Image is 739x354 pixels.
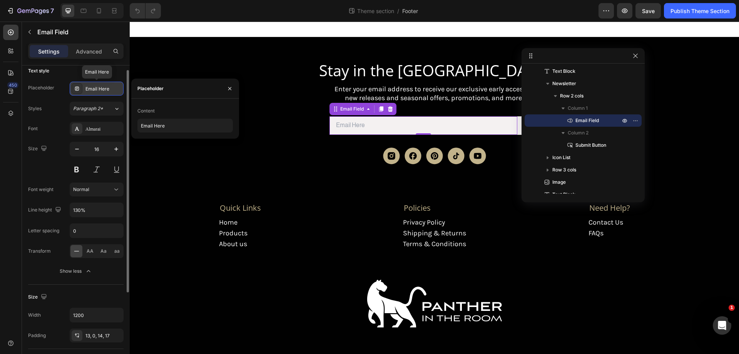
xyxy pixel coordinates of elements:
button: Normal [70,183,124,196]
span: Save [642,8,655,14]
div: Email Here [85,86,122,92]
button: Publish Theme Section [664,3,736,18]
button: Show less [28,264,124,278]
a: Products [89,207,118,216]
div: Styles [28,105,42,112]
a: Shipping & Returns [273,207,336,216]
p: 7 [50,6,54,15]
input: Enter your text [137,119,233,133]
div: Placeholder [137,85,164,92]
div: Almarai [85,126,122,133]
span: Theme section [356,7,396,15]
span: Email Field [575,117,599,124]
button: Save [635,3,661,18]
span: Column 2 [568,129,589,137]
div: Text style [28,67,49,74]
span: Text Block [552,67,575,75]
span: Newsletter [552,80,576,87]
div: Letter spacing [28,227,59,234]
a: Contact Us [459,196,493,205]
div: Show less [60,267,92,275]
span: Footer [402,7,418,15]
input: Email Here [200,95,388,113]
a: Home [89,196,108,205]
a: Terms & Conditions [273,218,336,227]
p: Settings [38,47,60,55]
div: Font [28,125,38,132]
button: 7 [3,3,57,18]
span: Icon List [552,154,570,161]
span: 1 [729,305,735,311]
p: Email Field [37,27,120,37]
div: Line height [28,205,63,215]
iframe: Design area [130,22,739,354]
span: Row 2 cols [560,92,584,100]
input: Auto [70,224,123,238]
h3: Quick Links [89,181,151,191]
iframe: Intercom live chat [713,316,731,335]
span: AA [87,248,94,255]
div: Size [28,144,48,154]
span: Submit Button [575,141,606,149]
div: Placeholder [28,84,54,91]
input: Auto [70,308,123,322]
span: Row 3 cols [552,166,576,174]
div: Content [137,107,155,114]
span: Paragraph 2* [73,105,103,112]
a: FAQs [459,207,474,216]
span: aa [114,248,120,255]
a: Privacy Policy [273,196,315,205]
a: About us [89,218,117,227]
div: Transform [28,248,51,255]
div: Email Field [209,84,236,91]
div: Font weight [28,186,54,193]
div: Size [28,292,48,302]
div: Padding [28,332,46,339]
h3: Policies [273,181,335,191]
div: 13, 0, 14, 17 [85,332,122,339]
img: gempages_579982392333173269-b29bc1dc-7ab0-40a2-9fff-a8ca7335fcb0.svg [237,258,373,306]
span: Text Block [552,191,575,198]
div: Publish Theme Section [670,7,729,15]
span: Column 1 [568,104,588,112]
h3: Need Help? [459,181,520,191]
div: Undo/Redo [130,3,161,18]
div: 450 [7,82,18,88]
span: / [397,7,399,15]
span: Image [552,178,566,186]
input: Auto [70,203,123,217]
div: Width [28,312,41,319]
p: Enter your email address to receive our exclusive early access to new releases and seasonal offer... [200,63,410,81]
p: Advanced [76,47,102,55]
span: Normal [73,186,89,192]
button: Paragraph 2* [70,102,124,116]
span: Aa [100,248,107,255]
